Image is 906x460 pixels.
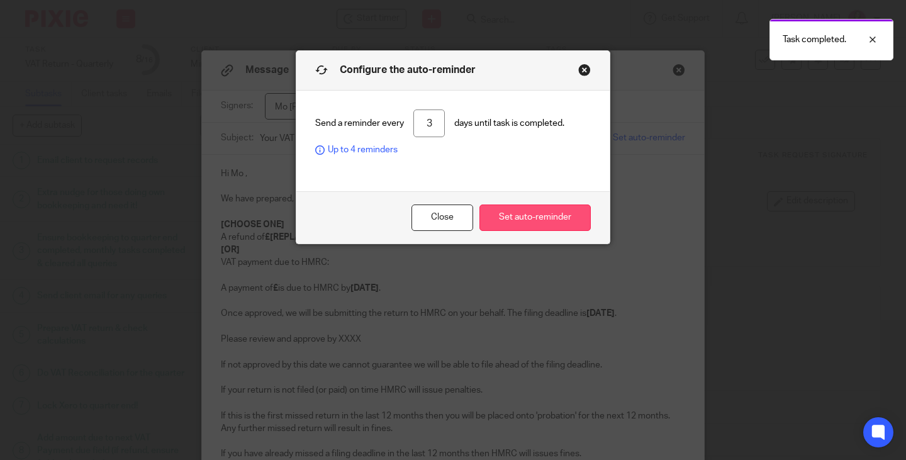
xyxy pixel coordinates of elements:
p: Task completed. [783,33,846,46]
span: Send a reminder every [315,117,404,130]
span: Up to 4 reminders [315,143,398,156]
button: Set auto-reminder [479,205,591,232]
button: Close [411,205,473,232]
span: days until task is completed. [454,117,564,130]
